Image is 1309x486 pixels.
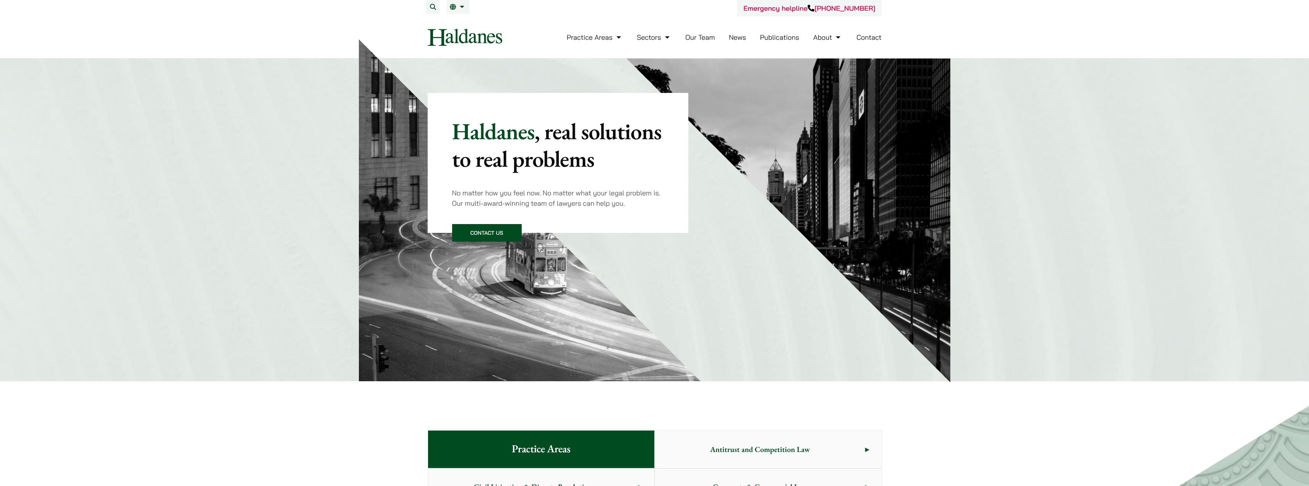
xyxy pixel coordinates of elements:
p: No matter how you feel now. No matter what your legal problem is. Our multi-award-winning team of... [452,188,664,208]
img: Logo of Haldanes [428,29,502,46]
a: Practice Areas [567,33,623,42]
a: Emergency helpline[PHONE_NUMBER] [743,4,875,13]
a: Our Team [685,33,715,42]
a: Antitrust and Competition Law [655,431,881,468]
a: EN [450,4,466,10]
span: Practice Areas [500,431,582,468]
p: Haldanes [452,117,664,172]
a: Contact Us [452,224,522,242]
a: News [729,33,746,42]
span: Antitrust and Competition Law [655,431,865,467]
a: About [813,33,842,42]
a: Contact [856,33,882,42]
a: Publications [760,33,800,42]
mark: , real solutions to real problems [452,116,662,174]
a: Sectors [637,33,671,42]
